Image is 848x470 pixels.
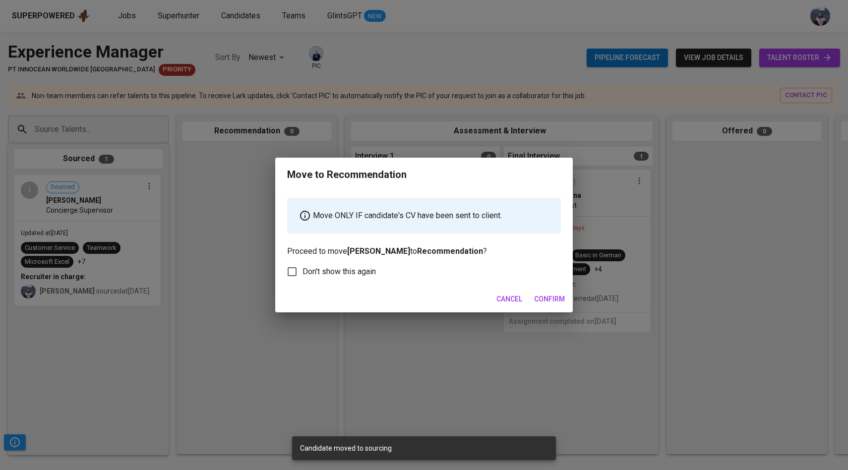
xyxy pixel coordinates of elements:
div: Move ONLY IF candidate's CV have been sent to client. [287,198,561,234]
p: Proceed to move to ? [287,198,561,257]
b: Recommendation [417,246,483,256]
b: [PERSON_NAME] [347,246,410,256]
div: Candidate moved to sourcing [300,443,548,453]
span: Don't show this again [303,266,376,278]
div: Move to Recommendation [287,168,407,182]
span: Cancel [496,293,522,305]
button: Cancel [492,290,526,308]
button: Confirm [530,290,569,308]
span: Confirm [534,293,565,305]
